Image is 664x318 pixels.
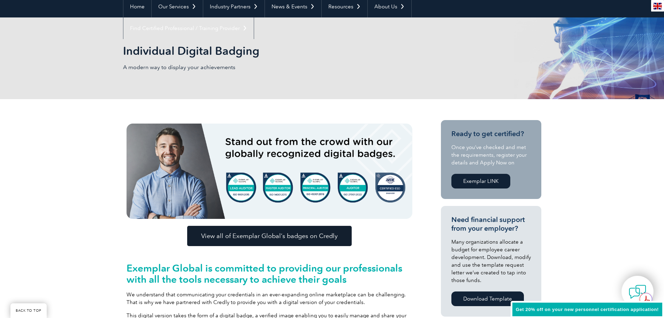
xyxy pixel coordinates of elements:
p: We understand that communicating your credentials in an ever-expanding online marketplace can be ... [127,291,412,306]
a: BACK TO TOP [10,303,47,318]
img: badges [127,124,412,219]
h2: Exemplar Global is committed to providing our professionals with all the tools necessary to achie... [127,262,412,285]
a: Find Certified Professional / Training Provider [123,17,254,39]
p: A modern way to display your achievements [123,64,332,71]
img: contact-chat.png [629,283,646,301]
h2: Individual Digital Badging [123,45,416,57]
img: en [653,3,662,9]
h3: Need financial support from your employer? [451,215,531,233]
span: Get 20% off on your new personnel certification application! [516,307,659,312]
p: Many organizations allocate a budget for employee career development. Download, modify and use th... [451,238,531,284]
a: View all of Exemplar Global’s badges on Credly [187,226,352,246]
span: View all of Exemplar Global’s badges on Credly [201,233,338,239]
p: Once you’ve checked and met the requirements, register your details and Apply Now on [451,143,531,167]
h3: Ready to get certified? [451,130,531,138]
a: Download Template [451,291,524,306]
a: Exemplar LINK [451,174,510,188]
